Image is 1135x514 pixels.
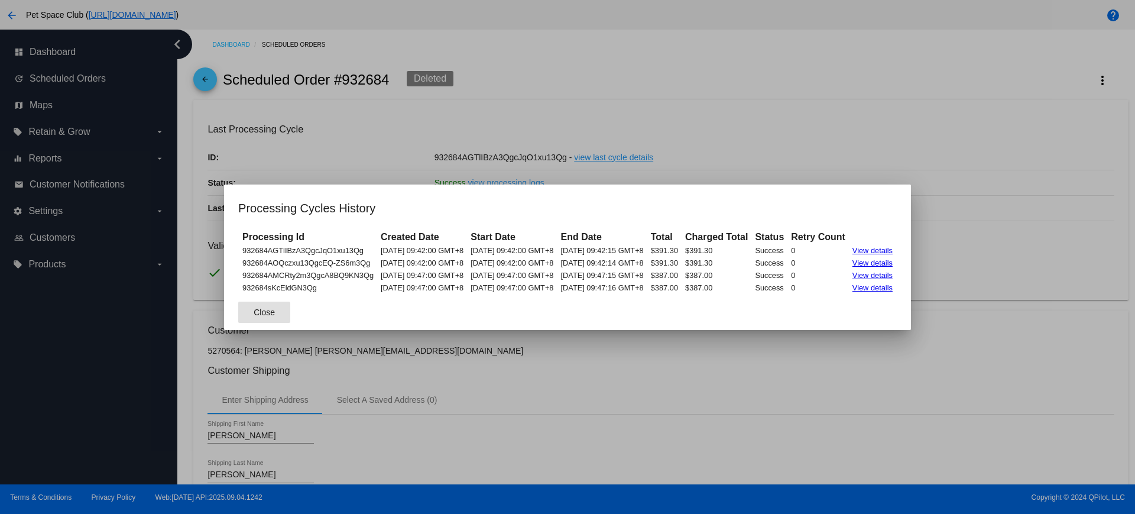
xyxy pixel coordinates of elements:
span: Close [254,308,275,317]
td: $387.00 [682,282,751,293]
td: $391.30 [682,257,751,269]
th: End Date [558,231,647,244]
td: 932684sKcEldGN3Qg [239,282,377,293]
th: Total [648,231,681,244]
a: View details [852,246,893,255]
td: 0 [788,257,848,269]
td: [DATE] 09:47:15 GMT+8 [558,270,647,281]
td: $387.00 [648,282,681,293]
td: 932684AMCRty2m3QgcA8BQ9KN3Qg [239,270,377,281]
th: Processing Id [239,231,377,244]
td: 932684AOQczxu13QgcEQ-ZS6m3Qg [239,257,377,269]
th: Start Date [468,231,556,244]
a: View details [852,271,893,280]
td: 0 [788,245,848,256]
td: Success [752,257,787,269]
td: [DATE] 09:42:00 GMT+8 [468,245,556,256]
td: [DATE] 09:42:15 GMT+8 [558,245,647,256]
button: Close dialog [238,302,290,323]
td: [DATE] 09:42:14 GMT+8 [558,257,647,269]
td: [DATE] 09:42:00 GMT+8 [468,257,556,269]
td: [DATE] 09:47:16 GMT+8 [558,282,647,293]
td: [DATE] 09:42:00 GMT+8 [378,257,466,269]
td: $391.30 [682,245,751,256]
td: 0 [788,282,848,293]
td: [DATE] 09:47:00 GMT+8 [468,270,556,281]
td: Success [752,282,787,293]
td: [DATE] 09:47:00 GMT+8 [378,282,466,293]
h1: Processing Cycles History [238,199,897,218]
td: $387.00 [648,270,681,281]
td: $391.30 [648,245,681,256]
td: [DATE] 09:47:00 GMT+8 [468,282,556,293]
td: [DATE] 09:47:00 GMT+8 [378,270,466,281]
th: Charged Total [682,231,751,244]
td: $391.30 [648,257,681,269]
th: Retry Count [788,231,848,244]
a: View details [852,258,893,267]
th: Status [752,231,787,244]
td: [DATE] 09:42:00 GMT+8 [378,245,466,256]
th: Created Date [378,231,466,244]
td: Success [752,270,787,281]
td: 932684AGTlIBzA3QgcJqO1xu13Qg [239,245,377,256]
td: 0 [788,270,848,281]
td: Success [752,245,787,256]
td: $387.00 [682,270,751,281]
a: View details [852,283,893,292]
